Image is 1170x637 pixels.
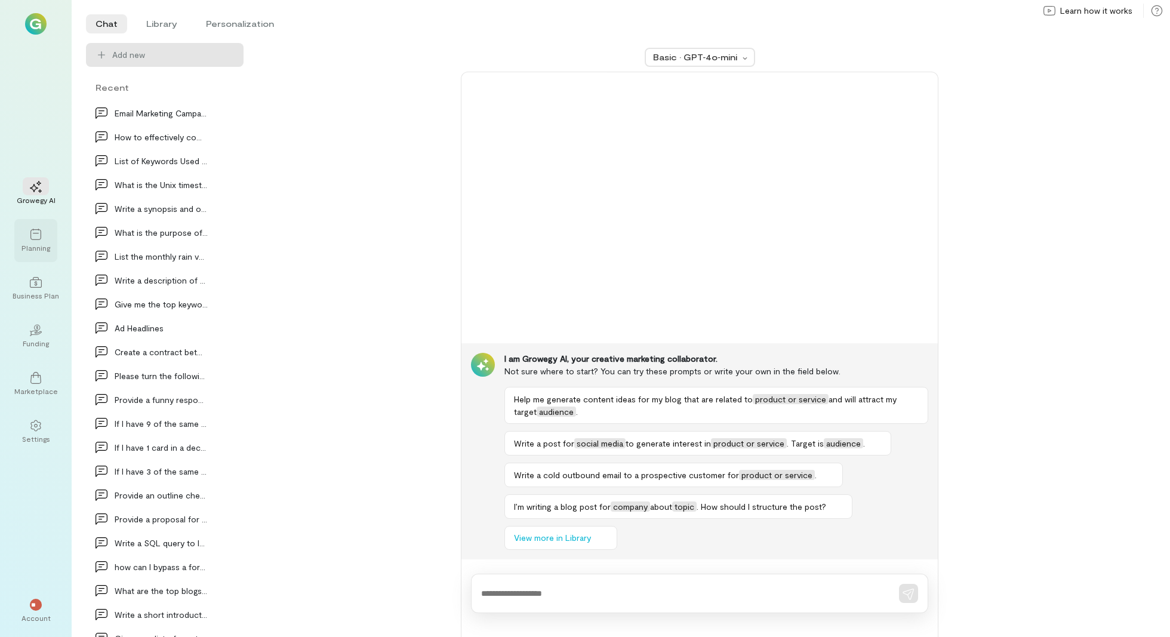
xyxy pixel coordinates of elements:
[115,274,208,287] div: Write a description of the advantages of using AI…
[574,438,626,448] span: social media
[514,532,591,544] span: View more in Library
[115,465,208,478] div: If I have 3 of the same card in a deck of 50 card…
[697,501,826,512] span: . How should I structure the post?
[86,14,127,33] li: Chat
[21,243,50,253] div: Planning
[514,470,739,480] span: Write a cold outbound email to a prospective customer for
[86,81,244,94] div: Recent
[17,195,56,205] div: Growegy AI
[196,14,284,33] li: Personalization
[863,438,865,448] span: .
[14,171,57,214] a: Growegy AI
[13,291,59,300] div: Business Plan
[14,410,57,453] a: Settings
[115,155,208,167] div: List of Keywords Used for Product Search
[14,315,57,358] a: Funding
[23,338,49,348] div: Funding
[115,537,208,549] div: Write a SQL query to look up how many of an item…
[1060,5,1132,17] span: Learn how it works
[115,561,208,573] div: how can I bypass a form…
[711,438,787,448] span: product or service
[115,298,208,310] div: Give me the top keywords for bottle openers
[115,226,208,239] div: What is the purpose of AI
[115,441,208,454] div: If I have 1 card in a deck of 50 cards, what is t…
[650,501,672,512] span: about
[115,417,208,430] div: If I have 9 of the same card in a deck of 50 card…
[504,387,928,424] button: Help me generate content ideas for my blog that are related toproduct or serviceand will attract ...
[576,407,578,417] span: .
[611,501,650,512] span: company
[115,250,208,263] div: List the monthly rain volume in millimeters for S…
[753,394,829,404] span: product or service
[22,434,50,444] div: Settings
[626,438,711,448] span: to generate interest in
[115,370,208,382] div: Please turn the following content into a facebook…
[653,51,739,63] div: Basic · GPT‑4o‑mini
[824,438,863,448] span: audience
[514,501,611,512] span: I’m writing a blog post for
[14,386,58,396] div: Marketplace
[115,107,208,119] div: Email Marketing Campaign
[739,470,815,480] span: product or service
[787,438,824,448] span: . Target is
[115,608,208,621] div: Write a short introducti…
[115,179,208,191] div: What is the Unix timestamp for [DATE]…
[514,394,753,404] span: Help me generate content ideas for my blog that are related to
[14,267,57,310] a: Business Plan
[504,526,617,550] button: View more in Library
[21,613,51,623] div: Account
[14,219,57,262] a: Planning
[504,353,928,365] div: I am Growegy AI, your creative marketing collaborator.
[115,489,208,501] div: Provide an outline checklist for a Go To Market p…
[672,501,697,512] span: topic
[112,49,145,61] span: Add new
[504,365,928,377] div: Not sure where to start? You can try these prompts or write your own in the field below.
[137,14,187,33] li: Library
[115,202,208,215] div: Write a synopsis and outline for a presentation o…
[537,407,576,417] span: audience
[504,494,852,519] button: I’m writing a blog post forcompanyabouttopic. How should I structure the post?
[504,431,891,456] button: Write a post forsocial mediato generate interest inproduct or service. Target isaudience.
[115,584,208,597] div: What are the top blogs t…
[115,513,208,525] div: Provide a proposal for a live event with vendors…
[115,131,208,143] div: How to effectively communicate business’s value p…
[14,362,57,405] a: Marketplace
[815,470,817,480] span: .
[115,346,208,358] div: Create a contract between two companies, a market…
[115,393,208,406] div: Provide a funny response to the following post: "…
[504,463,843,487] button: Write a cold outbound email to a prospective customer forproduct or service.
[115,322,208,334] div: Ad Headlines
[514,438,574,448] span: Write a post for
